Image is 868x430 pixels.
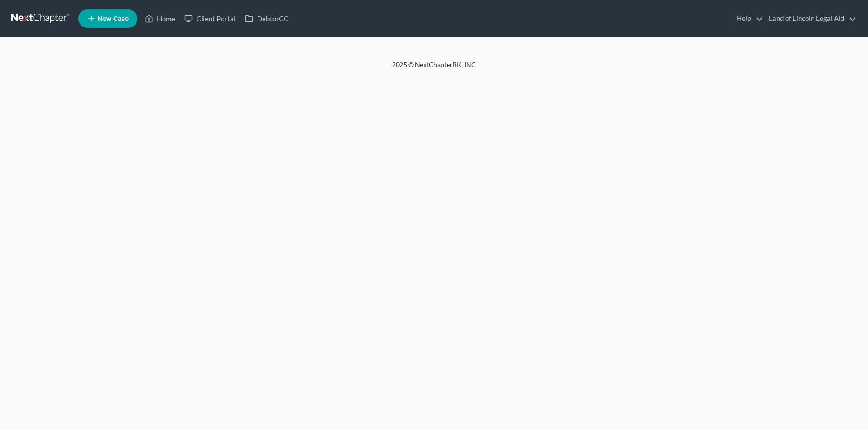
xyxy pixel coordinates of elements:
[180,10,240,27] a: Client Portal
[764,10,856,27] a: Land of Lincoln Legal Aid
[240,10,293,27] a: DebtorCC
[169,60,699,77] div: 2025 © NextChapterBK, INC
[732,10,763,27] a: Help
[78,9,137,28] new-legal-case-button: New Case
[140,10,180,27] a: Home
